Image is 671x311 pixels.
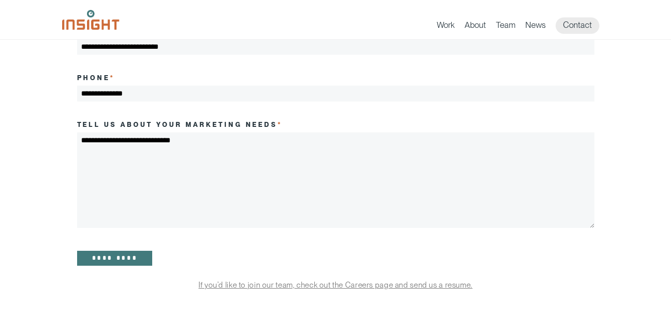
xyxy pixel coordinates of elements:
nav: primary navigation menu [437,17,609,34]
img: Insight Marketing Design [62,10,119,30]
a: About [465,20,486,34]
a: Contact [556,17,599,34]
label: Tell us about your marketing needs [77,120,283,128]
a: If you’d like to join our team, check out the Careers page and send us a resume. [198,280,473,290]
a: Team [496,20,515,34]
a: Work [437,20,455,34]
label: Phone [77,74,115,82]
a: News [525,20,546,34]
